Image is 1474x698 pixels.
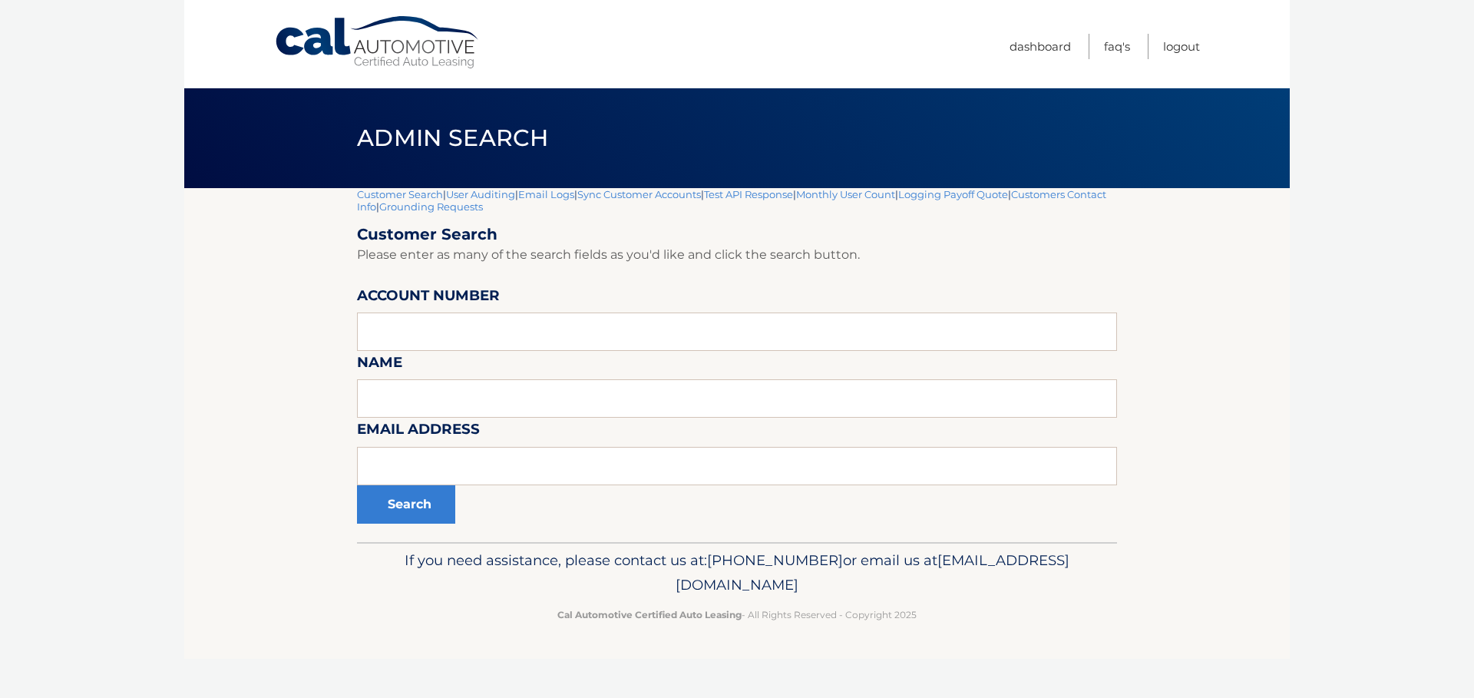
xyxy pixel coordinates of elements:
[518,188,574,200] a: Email Logs
[357,485,455,524] button: Search
[379,200,483,213] a: Grounding Requests
[357,188,1117,542] div: | | | | | | | |
[898,188,1008,200] a: Logging Payoff Quote
[357,225,1117,244] h2: Customer Search
[446,188,515,200] a: User Auditing
[357,284,500,313] label: Account Number
[357,188,1106,213] a: Customers Contact Info
[357,418,480,446] label: Email Address
[357,188,443,200] a: Customer Search
[1163,34,1200,59] a: Logout
[557,609,742,620] strong: Cal Automotive Certified Auto Leasing
[1010,34,1071,59] a: Dashboard
[367,607,1107,623] p: - All Rights Reserved - Copyright 2025
[357,244,1117,266] p: Please enter as many of the search fields as you'd like and click the search button.
[796,188,895,200] a: Monthly User Count
[577,188,701,200] a: Sync Customer Accounts
[367,548,1107,597] p: If you need assistance, please contact us at: or email us at
[707,551,843,569] span: [PHONE_NUMBER]
[357,351,402,379] label: Name
[1104,34,1130,59] a: FAQ's
[704,188,793,200] a: Test API Response
[274,15,481,70] a: Cal Automotive
[357,124,548,152] span: Admin Search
